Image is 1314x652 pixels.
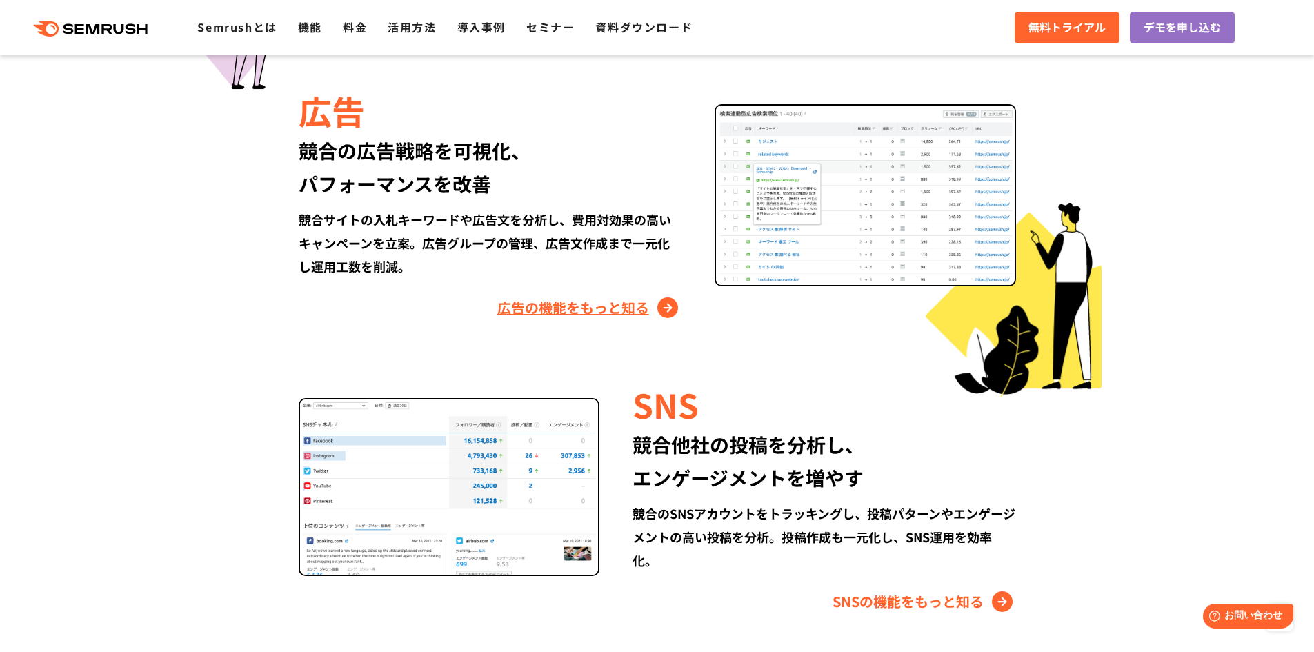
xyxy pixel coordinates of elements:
a: デモを申し込む [1130,12,1235,43]
a: SNSの機能をもっと知る [833,591,1016,613]
a: 資料ダウンロード [595,19,693,35]
div: 広告 [299,87,681,134]
div: 競合サイトの入札キーワードや広告文を分析し、費用対効果の高いキャンペーンを立案。広告グループの管理、広告文作成まで一元化し運用工数を削減。 [299,208,681,278]
a: 料金 [343,19,367,35]
a: 無料トライアル [1015,12,1119,43]
a: Semrushとは [197,19,277,35]
div: 競合他社の投稿を分析し、 エンゲージメントを増やす [633,428,1015,494]
a: セミナー [526,19,575,35]
div: 競合の広告戦略を可視化、 パフォーマンスを改善 [299,134,681,200]
div: SNS [633,381,1015,428]
a: 機能 [298,19,322,35]
span: デモを申し込む [1144,19,1221,37]
a: 活用方法 [388,19,436,35]
iframe: Help widget launcher [1191,598,1299,637]
a: 導入事例 [457,19,506,35]
a: 広告の機能をもっと知る [497,297,681,319]
span: 無料トライアル [1028,19,1106,37]
div: 競合のSNSアカウントをトラッキングし、投稿パターンやエンゲージメントの高い投稿を分析。投稿作成も一元化し、SNS運用を効率化。 [633,502,1015,572]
